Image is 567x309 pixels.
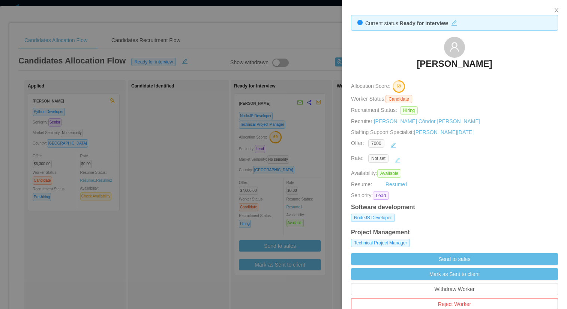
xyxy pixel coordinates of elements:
[417,58,492,74] a: [PERSON_NAME]
[365,20,400,26] span: Current status:
[351,204,415,210] strong: Software development
[351,239,410,247] span: Technical Project Manager
[351,118,480,124] span: Recruiter:
[449,42,460,52] i: icon: user
[351,253,558,265] button: Send to sales
[373,191,389,200] span: Lead
[400,20,448,26] strong: Ready for interview
[357,20,363,25] i: icon: info-circle
[400,106,418,115] span: Hiring
[391,154,403,166] button: icon: edit
[390,80,405,92] button: 69
[553,7,559,13] i: icon: close
[374,118,480,124] a: [PERSON_NAME] Cóndor [PERSON_NAME]
[351,96,385,102] span: Worker Status:
[351,283,558,295] button: Withdraw Worker
[351,229,409,235] strong: Project Management
[385,95,412,103] span: Candidate
[387,139,399,151] button: icon: edit
[351,170,404,176] span: Availability:
[351,214,395,222] span: NodeJS Developer
[351,181,372,187] span: Resume:
[385,181,408,188] a: Resume1
[351,191,373,200] span: Seniority:
[414,129,474,135] a: [PERSON_NAME][DATE]
[351,107,397,113] span: Recruitment Status:
[368,139,384,148] span: 7000
[351,268,558,280] button: Mark as Sent to client
[417,58,492,70] h3: [PERSON_NAME]
[368,154,388,163] span: Not set
[377,169,401,178] span: Available
[351,129,474,135] span: Staffing Support Specialist:
[351,83,390,89] span: Allocation Score:
[448,18,460,26] button: icon: edit
[397,84,401,89] text: 69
